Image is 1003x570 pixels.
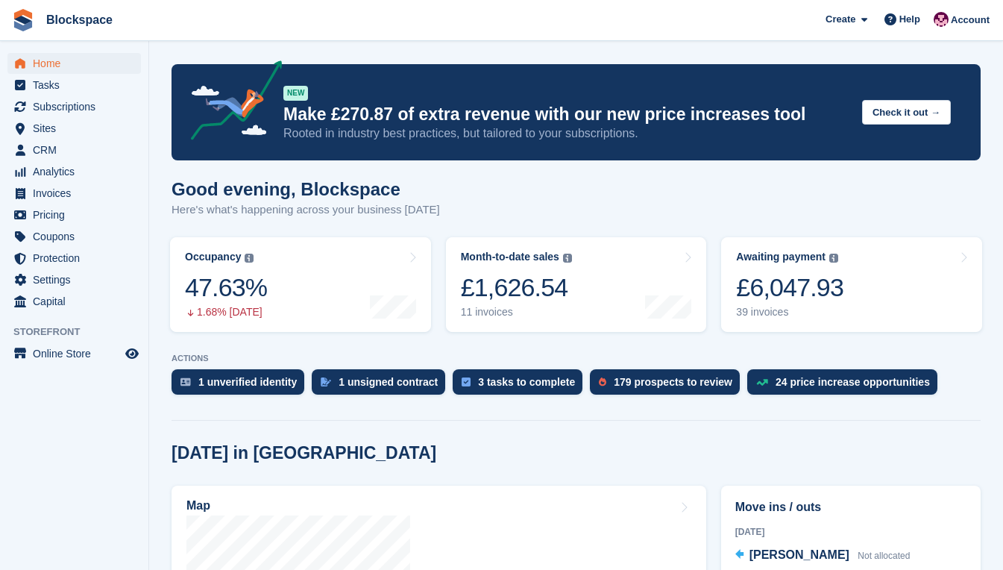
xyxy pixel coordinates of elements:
[245,254,254,263] img: icon-info-grey-7440780725fd019a000dd9b08b2336e03edf1995a4989e88bcd33f0948082b44.svg
[7,269,141,290] a: menu
[7,75,141,95] a: menu
[7,204,141,225] a: menu
[283,125,850,142] p: Rooted in industry best practices, but tailored to your subscriptions.
[735,498,966,516] h2: Move ins / outs
[33,183,122,204] span: Invoices
[198,376,297,388] div: 1 unverified identity
[312,369,453,402] a: 1 unsigned contract
[453,369,590,402] a: 3 tasks to complete
[735,525,966,539] div: [DATE]
[7,343,141,364] a: menu
[180,378,191,386] img: verify_identity-adf6edd0f0f0b5bbfe63781bf79b02c33cf7c696d77639b501bdc392416b5a36.svg
[33,96,122,117] span: Subscriptions
[185,306,267,319] div: 1.68% [DATE]
[170,237,431,332] a: Occupancy 47.63% 1.68% [DATE]
[33,204,122,225] span: Pricing
[321,378,331,386] img: contract_signature_icon-13c848040528278c33f63329250d36e43548de30e8caae1d1a13099fd9432cc5.svg
[185,251,241,263] div: Occupancy
[33,118,122,139] span: Sites
[446,237,707,332] a: Month-to-date sales £1,626.54 11 invoices
[756,379,768,386] img: price_increase_opportunities-93ffe204e8149a01c8c9dc8f82e8f89637d9d84a8eef4429ea346261dce0b2c0.svg
[185,272,267,303] div: 47.63%
[33,226,122,247] span: Coupons
[858,551,910,561] span: Not allocated
[749,548,849,561] span: [PERSON_NAME]
[7,291,141,312] a: menu
[461,272,572,303] div: £1,626.54
[33,343,122,364] span: Online Store
[862,100,951,125] button: Check it out →
[735,546,911,566] a: [PERSON_NAME] Not allocated
[40,7,119,32] a: Blockspace
[899,12,920,27] span: Help
[172,443,436,463] h2: [DATE] in [GEOGRAPHIC_DATA]
[339,376,438,388] div: 1 unsigned contract
[33,75,122,95] span: Tasks
[951,13,990,28] span: Account
[33,53,122,74] span: Home
[461,251,559,263] div: Month-to-date sales
[934,12,949,27] img: Blockspace
[7,161,141,182] a: menu
[172,354,981,363] p: ACTIONS
[33,269,122,290] span: Settings
[7,226,141,247] a: menu
[172,369,312,402] a: 1 unverified identity
[186,499,210,513] h2: Map
[736,306,843,319] div: 39 invoices
[826,12,855,27] span: Create
[33,291,122,312] span: Capital
[7,140,141,160] a: menu
[13,325,148,339] span: Storefront
[721,237,982,332] a: Awaiting payment £6,047.93 39 invoices
[283,104,850,125] p: Make £270.87 of extra revenue with our new price increases tool
[33,161,122,182] span: Analytics
[462,378,471,386] img: task-75834270c22a3079a89374b754ae025e5fb1db73e45f91037f5363f120a921f8.svg
[12,9,34,31] img: stora-icon-8386f47178a22dfd0bd8f6a31ec36ba5ce8667c1dd55bd0f319d3a0aa187defe.svg
[747,369,945,402] a: 24 price increase opportunities
[776,376,930,388] div: 24 price increase opportunities
[123,345,141,363] a: Preview store
[283,86,308,101] div: NEW
[590,369,747,402] a: 179 prospects to review
[33,140,122,160] span: CRM
[829,254,838,263] img: icon-info-grey-7440780725fd019a000dd9b08b2336e03edf1995a4989e88bcd33f0948082b44.svg
[614,376,732,388] div: 179 prospects to review
[7,96,141,117] a: menu
[172,179,440,199] h1: Good evening, Blockspace
[461,306,572,319] div: 11 invoices
[178,60,283,145] img: price-adjustments-announcement-icon-8257ccfd72463d97f412b2fc003d46551f7dbcb40ab6d574587a9cd5c0d94...
[563,254,572,263] img: icon-info-grey-7440780725fd019a000dd9b08b2336e03edf1995a4989e88bcd33f0948082b44.svg
[7,183,141,204] a: menu
[33,248,122,269] span: Protection
[599,378,606,386] img: prospect-51fa495bee0391a8d652442698ab0144808aea92771e9ea1ae160a38d050c398.svg
[7,53,141,74] a: menu
[172,201,440,219] p: Here's what's happening across your business [DATE]
[478,376,575,388] div: 3 tasks to complete
[7,248,141,269] a: menu
[736,272,843,303] div: £6,047.93
[736,251,826,263] div: Awaiting payment
[7,118,141,139] a: menu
